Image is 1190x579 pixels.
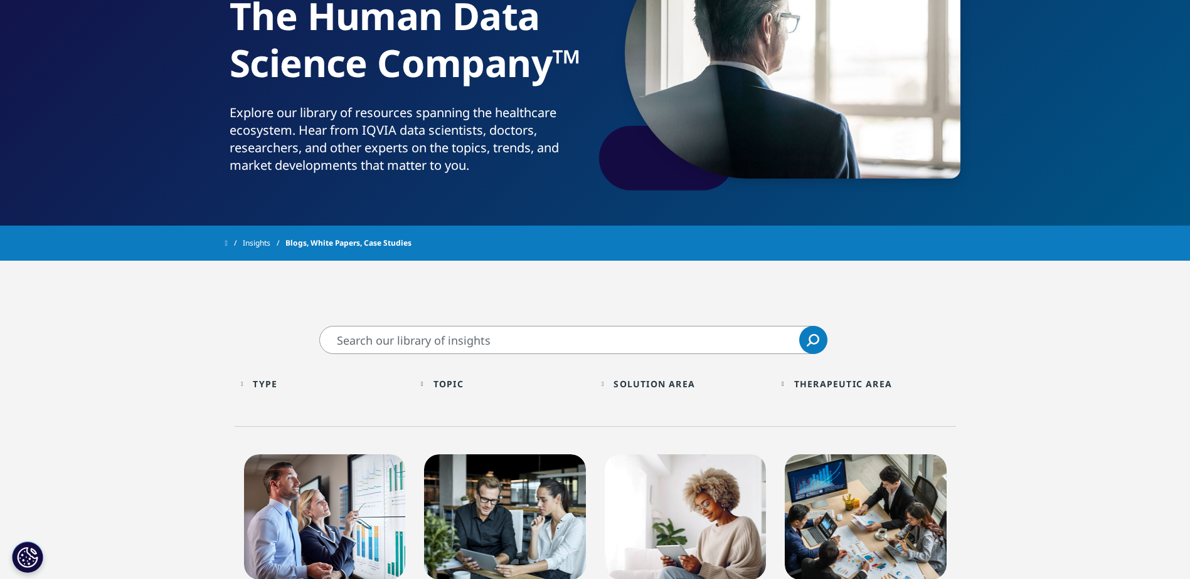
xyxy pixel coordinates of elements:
[230,104,590,182] p: Explore our library of resources spanning the healthcare ecosystem. Hear from IQVIA data scientis...
[807,334,819,347] svg: Search
[433,378,464,390] div: Topic facet.
[243,232,285,254] a: Insights
[794,378,892,390] div: Therapeutic Area facet.
[12,541,43,573] button: Cookies Settings
[799,326,827,354] a: Search
[319,326,827,354] input: Search
[253,378,277,390] div: Type facet.
[614,378,695,390] div: Solution Area facet.
[285,232,412,254] span: Blogs, White Papers, Case Studies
